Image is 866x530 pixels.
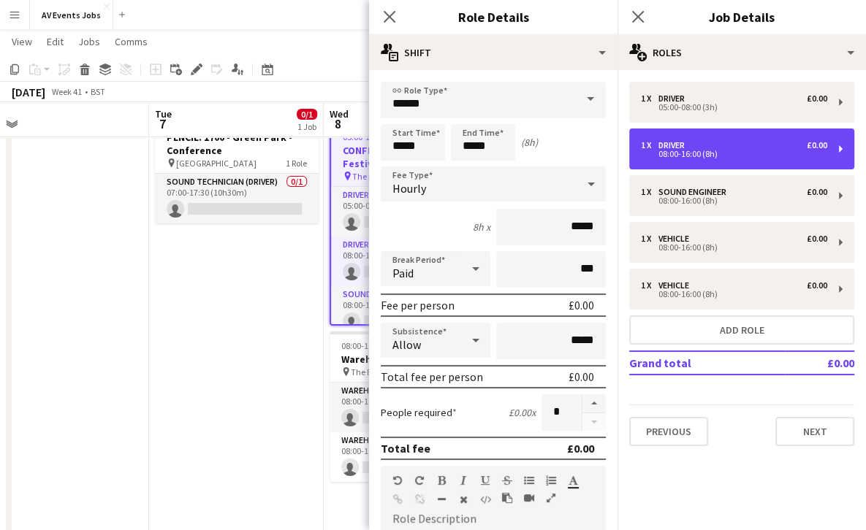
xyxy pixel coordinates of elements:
[618,7,866,26] h3: Job Details
[330,432,493,482] app-card-role: Warehouse Technician0/108:00-16:00 (8h)
[392,266,414,280] span: Paid
[286,158,307,169] span: 1 Role
[658,280,695,291] div: Vehicle
[641,234,658,244] div: 1 x
[327,115,349,132] span: 8
[436,493,447,505] button: Horizontal Line
[524,475,534,486] button: Unordered List
[155,131,319,157] h3: PENCIL: 1700 - Green Park - Conference
[568,475,578,486] button: Text Color
[48,86,85,97] span: Week 41
[297,121,316,132] div: 1 Job
[47,35,64,48] span: Edit
[392,337,421,352] span: Allow
[30,1,113,29] button: AV Events Jobs
[807,140,827,150] div: £0.00
[641,280,658,291] div: 1 x
[775,417,854,446] button: Next
[176,158,257,169] span: [GEOGRAPHIC_DATA]
[458,493,468,505] button: Clear Formatting
[72,32,106,51] a: Jobs
[567,441,594,456] div: £0.00
[658,187,732,197] div: Sound Engineer
[78,35,100,48] span: Jobs
[521,136,538,149] div: (8h)
[458,475,468,486] button: Italic
[381,441,430,456] div: Total fee
[414,475,425,486] button: Redo
[658,234,695,244] div: Vehicle
[807,280,827,291] div: £0.00
[297,109,317,120] span: 0/1
[641,187,658,197] div: 1 x
[641,197,827,204] div: 08:00-16:00 (8h)
[330,110,493,326] app-job-card: Updated05:00-16:00 (11h)0/5CONFIRMED: JGS1758 - AT&C - Festival of Hospitality The [GEOGRAPHIC_DA...
[115,35,148,48] span: Comms
[369,35,618,70] div: Shift
[381,369,483,384] div: Total fee per person
[807,234,827,244] div: £0.00
[153,115,172,132] span: 7
[546,475,556,486] button: Ordered List
[351,366,385,377] span: The Barn
[12,85,45,99] div: [DATE]
[155,174,319,223] app-card-role: Sound technician (Driver)0/107:00-17:30 (10h30m)
[641,291,827,298] div: 08:00-16:00 (8h)
[341,340,400,351] span: 08:00-16:00 (8h)
[629,315,854,345] button: Add role
[807,93,827,104] div: £0.00
[569,369,594,384] div: £0.00
[502,475,512,486] button: Strikethrough
[641,150,827,158] div: 08:00-16:00 (8h)
[546,492,556,504] button: Fullscreen
[569,298,594,312] div: £0.00
[381,406,457,419] label: People required
[330,107,349,120] span: Wed
[109,32,153,51] a: Comms
[392,181,426,196] span: Hourly
[12,35,32,48] span: View
[509,406,536,419] div: £0.00 x
[641,104,827,111] div: 05:00-08:00 (3h)
[480,475,490,486] button: Underline
[6,32,38,51] a: View
[352,171,449,182] span: The [GEOGRAPHIC_DATA]
[582,394,606,413] button: Increase
[381,298,455,312] div: Fee per person
[641,93,658,104] div: 1 x
[629,417,708,446] button: Previous
[473,220,490,234] div: 8h x
[155,110,319,223] app-job-card: 07:00-17:30 (10h30m)0/1PENCIL: 1700 - Green Park - Conference [GEOGRAPHIC_DATA]1 RoleSound techni...
[641,244,827,251] div: 08:00-16:00 (8h)
[785,351,854,375] td: £0.00
[331,237,492,286] app-card-role: Driver0/108:00-16:00 (8h)
[331,286,492,336] app-card-role: Sound Engineer0/108:00-16:00 (8h)
[369,7,618,26] h3: Role Details
[436,475,447,486] button: Bold
[480,493,490,505] button: HTML Code
[330,331,493,482] app-job-card: 08:00-16:00 (8h)0/2Warehouse prep PENCIL The Barn2 RolesWarehouse Technician1I0/108:00-16:00 (8h)...
[658,140,691,150] div: Driver
[330,353,493,366] h3: Warehouse prep PENCIL
[524,492,534,504] button: Insert video
[331,187,492,237] app-card-role: Driver0/105:00-08:00 (3h)
[629,351,785,375] td: Grand total
[91,86,105,97] div: BST
[502,492,512,504] button: Paste as plain text
[392,475,403,486] button: Undo
[658,93,691,104] div: Driver
[330,383,493,432] app-card-role: Warehouse Technician1I0/108:00-16:00 (8h)
[331,144,492,170] h3: CONFIRMED: JGS1758 - AT&C - Festival of Hospitality
[618,35,866,70] div: Roles
[641,140,658,150] div: 1 x
[41,32,69,51] a: Edit
[807,187,827,197] div: £0.00
[155,107,172,120] span: Tue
